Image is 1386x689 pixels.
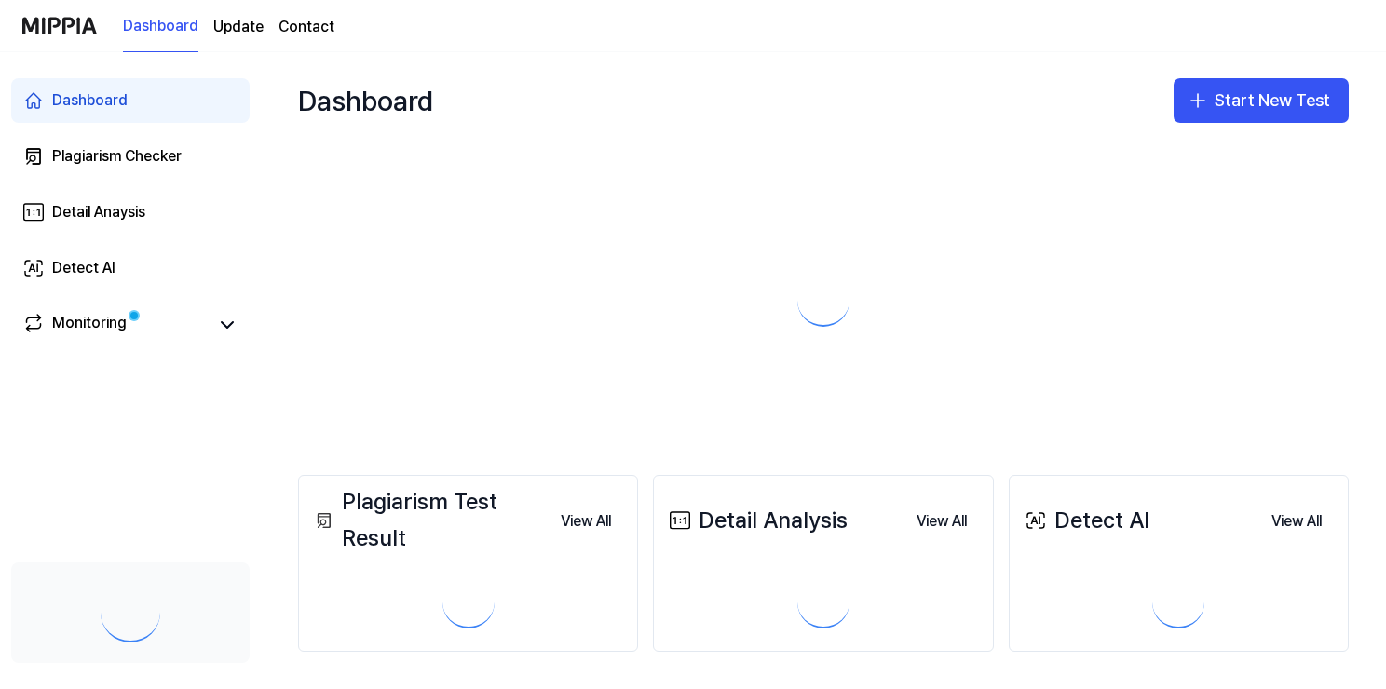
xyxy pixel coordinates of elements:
a: Detect AI [11,246,250,290]
a: View All [546,501,626,540]
a: Plagiarism Checker [11,134,250,179]
a: Contact [279,16,334,38]
a: View All [1257,501,1337,540]
button: View All [546,503,626,540]
div: Detail Anaysis [52,201,145,223]
div: Dashboard [298,71,433,130]
div: Dashboard [52,89,128,112]
div: Monitoring [52,312,127,338]
a: Dashboard [123,1,198,52]
a: View All [902,501,982,540]
button: Start New Test [1174,78,1349,123]
a: Monitoring [22,312,209,338]
a: Detail Anaysis [11,190,250,235]
div: Detect AI [1021,503,1149,538]
div: Detail Analysis [665,503,848,538]
a: Update [213,16,264,38]
button: View All [1257,503,1337,540]
button: View All [902,503,982,540]
div: Plagiarism Test Result [310,484,546,556]
div: Detect AI [52,257,115,279]
div: Plagiarism Checker [52,145,182,168]
a: Dashboard [11,78,250,123]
